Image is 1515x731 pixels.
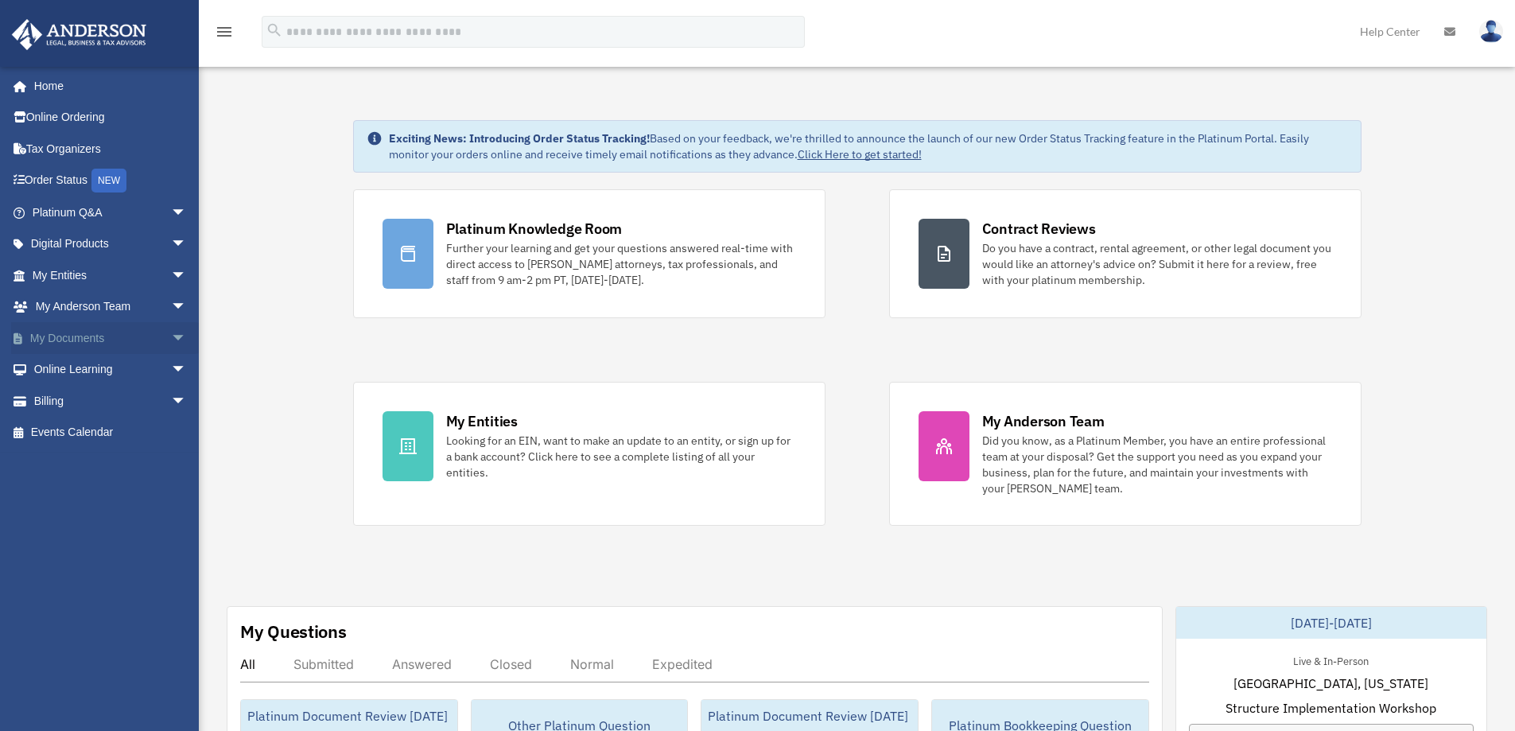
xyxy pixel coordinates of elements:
a: Tax Organizers [11,133,211,165]
strong: Exciting News: Introducing Order Status Tracking! [389,131,650,146]
div: Submitted [293,656,354,672]
div: Live & In-Person [1280,651,1381,668]
div: Further your learning and get your questions answered real-time with direct access to [PERSON_NAM... [446,240,796,288]
div: My Questions [240,620,347,644]
div: Looking for an EIN, want to make an update to an entity, or sign up for a bank account? Click her... [446,433,796,480]
span: arrow_drop_down [171,385,203,418]
span: [GEOGRAPHIC_DATA], [US_STATE] [1233,674,1428,693]
a: Platinum Knowledge Room Further your learning and get your questions answered real-time with dire... [353,189,825,318]
i: search [266,21,283,39]
div: Closed [490,656,532,672]
a: My Documentsarrow_drop_down [11,322,211,354]
span: arrow_drop_down [171,259,203,292]
a: Events Calendar [11,417,211,449]
a: Home [11,70,203,102]
a: menu [215,28,234,41]
a: My Anderson Teamarrow_drop_down [11,291,211,323]
span: arrow_drop_down [171,196,203,229]
a: My Anderson Team Did you know, as a Platinum Member, you have an entire professional team at your... [889,382,1362,526]
div: Platinum Knowledge Room [446,219,623,239]
a: Billingarrow_drop_down [11,385,211,417]
span: arrow_drop_down [171,322,203,355]
div: My Entities [446,411,518,431]
div: Answered [392,656,452,672]
a: Digital Productsarrow_drop_down [11,228,211,260]
a: My Entitiesarrow_drop_down [11,259,211,291]
a: Platinum Q&Aarrow_drop_down [11,196,211,228]
a: Online Ordering [11,102,211,134]
span: arrow_drop_down [171,228,203,261]
div: NEW [91,169,126,192]
a: Online Learningarrow_drop_down [11,354,211,386]
div: Normal [570,656,614,672]
a: Order StatusNEW [11,165,211,197]
a: My Entities Looking for an EIN, want to make an update to an entity, or sign up for a bank accoun... [353,382,825,526]
a: Click Here to get started! [798,147,922,161]
i: menu [215,22,234,41]
div: Contract Reviews [982,219,1096,239]
span: Structure Implementation Workshop [1226,698,1436,717]
div: My Anderson Team [982,411,1105,431]
div: Did you know, as a Platinum Member, you have an entire professional team at your disposal? Get th... [982,433,1332,496]
img: User Pic [1479,20,1503,43]
div: All [240,656,255,672]
span: arrow_drop_down [171,291,203,324]
a: Contract Reviews Do you have a contract, rental agreement, or other legal document you would like... [889,189,1362,318]
span: arrow_drop_down [171,354,203,387]
img: Anderson Advisors Platinum Portal [7,19,151,50]
div: Based on your feedback, we're thrilled to announce the launch of our new Order Status Tracking fe... [389,130,1348,162]
div: Do you have a contract, rental agreement, or other legal document you would like an attorney's ad... [982,240,1332,288]
div: [DATE]-[DATE] [1176,607,1486,639]
div: Expedited [652,656,713,672]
